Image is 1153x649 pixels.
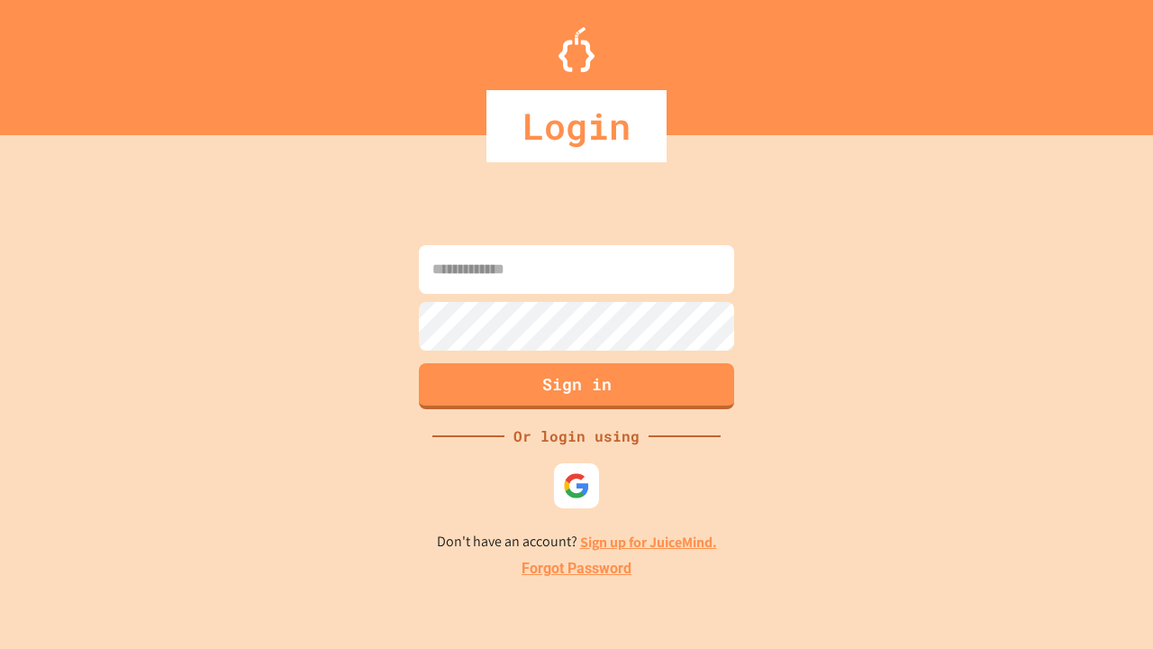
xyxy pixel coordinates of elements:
[563,472,590,499] img: google-icon.svg
[504,425,649,447] div: Or login using
[486,90,667,162] div: Login
[1077,577,1135,631] iframe: chat widget
[437,531,717,553] p: Don't have an account?
[558,27,595,72] img: Logo.svg
[522,558,631,580] a: Forgot Password
[580,533,717,552] a: Sign up for JuiceMind.
[419,363,734,409] button: Sign in
[1003,498,1135,575] iframe: chat widget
